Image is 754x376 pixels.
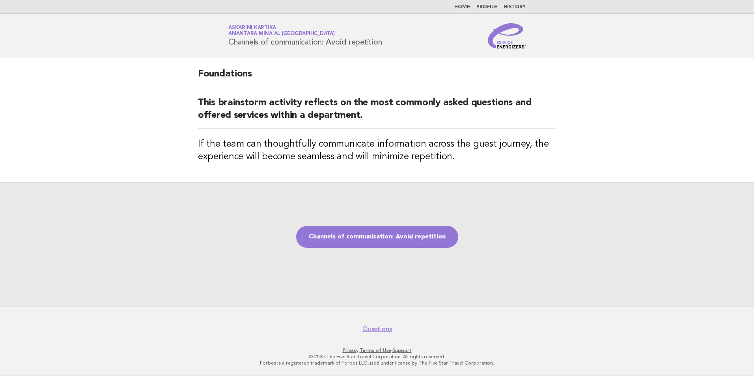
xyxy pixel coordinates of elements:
h2: This brainstorm activity reflects on the most commonly asked questions and offered services withi... [198,97,556,128]
a: Terms of Use [360,348,391,353]
p: Forbes is a registered trademark of Forbes LLC used under license by The Five Star Travel Corpora... [136,360,618,366]
a: Channels of communication: Avoid repetition [296,226,458,248]
img: Service Energizers [488,23,526,48]
h1: Channels of communication: Avoid repetition [228,26,382,46]
p: · · [136,347,618,354]
a: History [504,5,526,9]
a: Askarini KartikaAnantara Mina al [GEOGRAPHIC_DATA] [228,25,335,36]
h3: If the team can thoughtfully communicate information across the guest journey, the experience wil... [198,138,556,163]
a: Profile [476,5,497,9]
a: Questions [362,325,392,333]
h2: Foundations [198,68,556,87]
a: Home [454,5,470,9]
p: © 2025 The Five Star Travel Corporation. All rights reserved. [136,354,618,360]
a: Support [392,348,412,353]
span: Anantara Mina al [GEOGRAPHIC_DATA] [228,32,335,37]
a: Privacy [343,348,358,353]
